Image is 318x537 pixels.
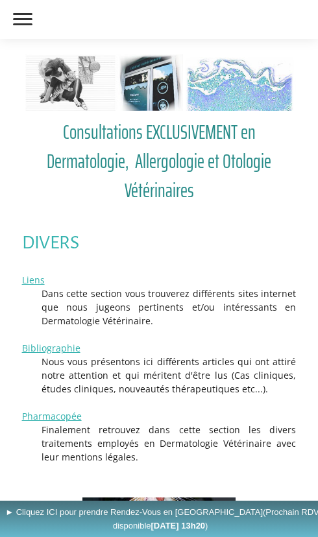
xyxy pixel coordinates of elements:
a: Bibliographie [22,342,80,354]
b: [DATE] 13h20 [151,521,206,531]
h1: DIVERS [22,233,297,254]
a: Consultations EXCLUSIVEMENT en Dermatologie, Allergologie et Otologie Vétérinaires [22,117,297,205]
p: Nous vous présentons ici différents articles qui ont attiré notre attention et qui méritent d'êtr... [22,355,297,396]
a: Liens [22,274,45,286]
a: Pharmacopée [22,410,82,422]
p: Dans cette section vous trouverez différents sites internet que nous jugeons pertinents et/ou int... [22,287,297,328]
p: Finalement retrouvez dans cette section les divers traitements employés en Dermatologie Vétérinai... [22,423,297,464]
